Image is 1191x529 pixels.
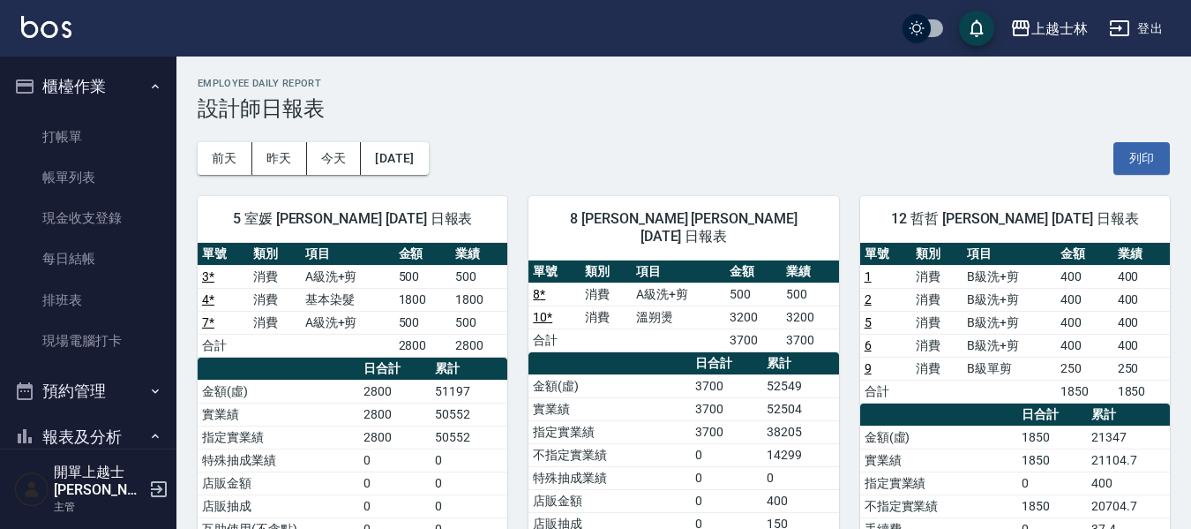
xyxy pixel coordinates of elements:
[911,334,963,357] td: 消費
[431,358,507,381] th: 累計
[959,11,994,46] button: save
[1087,426,1170,449] td: 21347
[359,495,431,518] td: 0
[762,443,839,466] td: 14299
[301,288,394,311] td: 基本染髮
[198,96,1170,121] h3: 設計師日報表
[359,358,431,381] th: 日合計
[451,265,507,288] td: 500
[691,466,762,489] td: 0
[782,329,838,351] td: 3700
[1102,12,1170,45] button: 登出
[528,397,690,420] td: 實業績
[691,443,762,466] td: 0
[7,238,169,279] a: 每日結帳
[725,329,782,351] td: 3700
[359,472,431,495] td: 0
[394,243,451,266] th: 金額
[1087,449,1170,472] td: 21104.7
[1113,311,1170,334] td: 400
[54,464,144,499] h5: 開單上越士[PERSON_NAME]
[1113,334,1170,357] td: 400
[219,210,486,228] span: 5 室媛 [PERSON_NAME] [DATE] 日報表
[198,142,252,175] button: 前天
[1017,495,1087,518] td: 1850
[1056,357,1112,380] td: 250
[54,499,144,515] p: 主管
[911,311,963,334] td: 消費
[7,368,169,414] button: 預約管理
[691,397,762,420] td: 3700
[1056,311,1112,334] td: 400
[7,321,169,361] a: 現場電腦打卡
[528,443,690,466] td: 不指定實業績
[691,374,762,397] td: 3700
[528,374,690,397] td: 金額(虛)
[249,288,300,311] td: 消費
[7,117,169,157] a: 打帳單
[7,414,169,460] button: 報表及分析
[528,261,838,352] table: a dense table
[860,495,1018,518] td: 不指定實業績
[198,495,359,518] td: 店販抽成
[725,306,782,329] td: 3200
[359,449,431,472] td: 0
[528,466,690,489] td: 特殊抽成業績
[1113,380,1170,403] td: 1850
[581,283,632,306] td: 消費
[860,243,1170,404] table: a dense table
[762,374,839,397] td: 52549
[963,243,1056,266] th: 項目
[394,288,451,311] td: 1800
[528,329,580,351] td: 合計
[632,283,725,306] td: A級洗+剪
[963,357,1056,380] td: B級單剪
[7,198,169,238] a: 現金收支登錄
[431,495,507,518] td: 0
[431,380,507,403] td: 51197
[198,78,1170,89] h2: Employee Daily Report
[301,243,394,266] th: 項目
[249,311,300,334] td: 消費
[1056,288,1112,311] td: 400
[963,265,1056,288] td: B級洗+剪
[431,472,507,495] td: 0
[1003,11,1095,47] button: 上越士林
[361,142,428,175] button: [DATE]
[550,210,817,246] span: 8 [PERSON_NAME] [PERSON_NAME] [DATE] 日報表
[725,261,782,283] th: 金額
[963,334,1056,357] td: B級洗+剪
[7,64,169,110] button: 櫃檯作業
[14,472,49,507] img: Person
[1017,449,1087,472] td: 1850
[1113,265,1170,288] td: 400
[1017,404,1087,427] th: 日合計
[198,449,359,472] td: 特殊抽成業績
[691,352,762,375] th: 日合計
[865,292,872,306] a: 2
[528,261,580,283] th: 單號
[21,16,71,38] img: Logo
[249,243,300,266] th: 類別
[198,403,359,426] td: 實業績
[963,311,1056,334] td: B級洗+剪
[359,403,431,426] td: 2800
[394,265,451,288] td: 500
[1056,334,1112,357] td: 400
[860,449,1018,472] td: 實業績
[198,426,359,449] td: 指定實業績
[911,357,963,380] td: 消費
[431,403,507,426] td: 50552
[860,426,1018,449] td: 金額(虛)
[1087,472,1170,495] td: 400
[394,311,451,334] td: 500
[963,288,1056,311] td: B級洗+剪
[632,261,725,283] th: 項目
[865,338,872,352] a: 6
[911,265,963,288] td: 消費
[881,210,1149,228] span: 12 哲哲 [PERSON_NAME] [DATE] 日報表
[632,306,725,329] td: 溫朔燙
[394,334,451,357] td: 2800
[7,280,169,321] a: 排班表
[860,380,911,403] td: 合計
